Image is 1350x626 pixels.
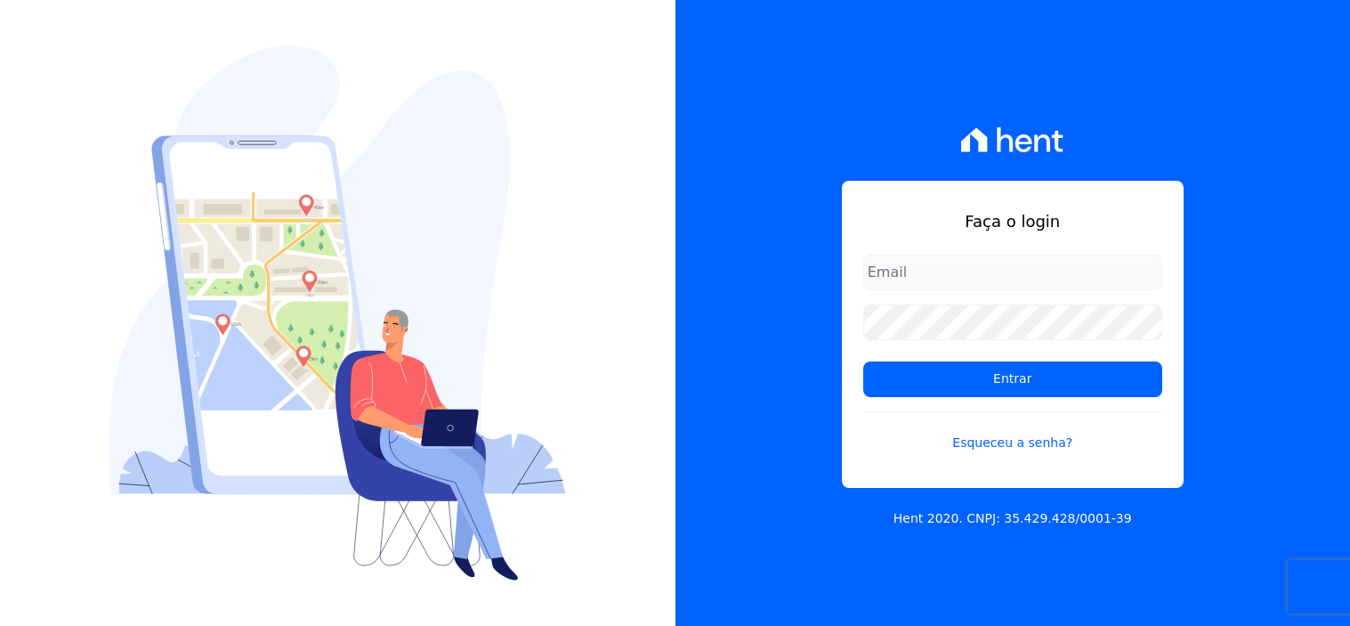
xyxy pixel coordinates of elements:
[893,509,1132,528] p: Hent 2020. CNPJ: 35.429.428/0001-39
[863,209,1162,233] h1: Faça o login
[863,255,1162,290] input: Email
[109,45,566,581] img: Login
[863,411,1162,452] a: Esqueceu a senha?
[863,362,1162,397] input: Entrar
